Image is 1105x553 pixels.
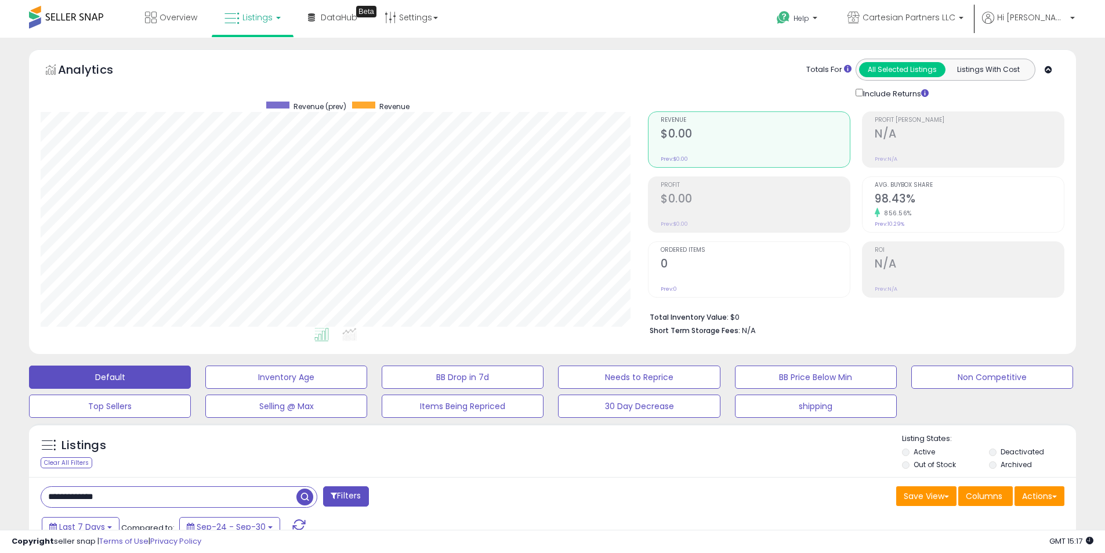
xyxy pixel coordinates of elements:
[29,395,191,418] button: Top Sellers
[735,395,897,418] button: shipping
[650,309,1056,323] li: $0
[650,312,729,322] b: Total Inventory Value:
[12,536,201,547] div: seller snap | |
[875,156,897,162] small: Prev: N/A
[42,517,119,537] button: Last 7 Days
[160,12,197,23] span: Overview
[1049,536,1093,547] span: 2025-10-9 15:17 GMT
[875,192,1064,208] h2: 98.43%
[150,536,201,547] a: Privacy Policy
[767,2,829,38] a: Help
[179,517,280,537] button: Sep-24 - Sep-30
[863,12,955,23] span: Cartesian Partners LLC
[794,13,809,23] span: Help
[242,12,273,23] span: Listings
[61,438,106,454] h5: Listings
[661,182,850,189] span: Profit
[205,395,367,418] button: Selling @ Max
[661,221,688,227] small: Prev: $0.00
[875,247,1064,254] span: ROI
[661,285,677,292] small: Prev: 0
[911,366,1073,389] button: Non Competitive
[776,10,791,25] i: Get Help
[650,326,740,335] b: Short Term Storage Fees:
[966,490,1002,502] span: Columns
[875,127,1064,143] h2: N/A
[99,536,148,547] a: Terms of Use
[997,12,1067,23] span: Hi [PERSON_NAME]
[1001,460,1032,469] label: Archived
[661,257,850,273] h2: 0
[323,486,368,507] button: Filters
[661,192,850,208] h2: $0.00
[880,209,912,218] small: 856.56%
[1001,447,1044,457] label: Deactivated
[29,366,191,389] button: Default
[58,62,136,81] h5: Analytics
[875,182,1064,189] span: Avg. Buybox Share
[945,62,1031,77] button: Listings With Cost
[1015,486,1064,506] button: Actions
[902,433,1076,444] p: Listing States:
[982,12,1075,38] a: Hi [PERSON_NAME]
[558,395,720,418] button: 30 Day Decrease
[558,366,720,389] button: Needs to Reprice
[41,457,92,468] div: Clear All Filters
[382,366,544,389] button: BB Drop in 7d
[875,285,897,292] small: Prev: N/A
[896,486,957,506] button: Save View
[294,102,346,111] span: Revenue (prev)
[205,366,367,389] button: Inventory Age
[661,247,850,254] span: Ordered Items
[379,102,410,111] span: Revenue
[914,460,956,469] label: Out of Stock
[847,86,943,100] div: Include Returns
[382,395,544,418] button: Items Being Repriced
[958,486,1013,506] button: Columns
[859,62,945,77] button: All Selected Listings
[875,257,1064,273] h2: N/A
[12,536,54,547] strong: Copyright
[742,325,756,336] span: N/A
[735,366,897,389] button: BB Price Below Min
[914,447,935,457] label: Active
[321,12,357,23] span: DataHub
[806,64,852,75] div: Totals For
[661,156,688,162] small: Prev: $0.00
[661,117,850,124] span: Revenue
[875,221,904,227] small: Prev: 10.29%
[661,127,850,143] h2: $0.00
[356,6,376,17] div: Tooltip anchor
[875,117,1064,124] span: Profit [PERSON_NAME]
